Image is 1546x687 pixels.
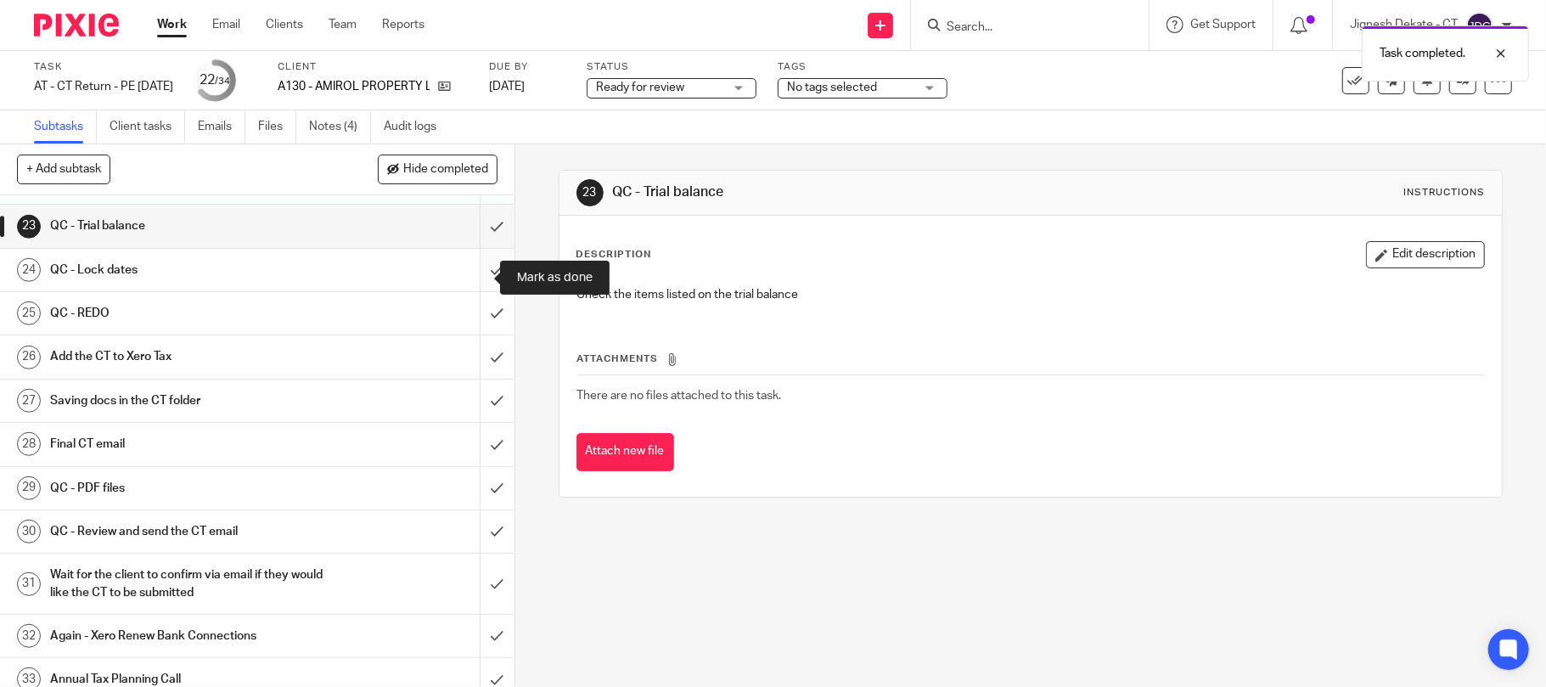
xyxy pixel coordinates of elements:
span: [DATE] [489,81,525,93]
div: 23 [17,215,41,239]
div: AT - CT Return - PE 28-02-2025 [34,78,173,95]
img: svg%3E [1466,12,1493,39]
span: Hide completed [403,163,488,177]
div: 23 [576,179,604,206]
label: Due by [489,60,565,74]
label: Client [278,60,468,74]
a: Notes (4) [309,110,371,144]
a: Subtasks [34,110,97,144]
span: Attachments [577,354,659,363]
a: Client tasks [110,110,185,144]
h1: Again - Xero Renew Bank Connections [50,623,325,649]
div: 28 [17,432,41,456]
button: Edit description [1366,241,1485,268]
button: Attach new file [576,433,674,471]
h1: Saving docs in the CT folder [50,388,325,414]
div: 29 [17,476,41,500]
button: Hide completed [378,155,498,183]
div: 30 [17,520,41,543]
h1: Final CT email [50,431,325,457]
a: Work [157,16,187,33]
div: Instructions [1403,186,1485,200]
a: Files [258,110,296,144]
a: Email [212,16,240,33]
h1: Wait for the client to confirm via email if they would like the CT to be submitted [50,562,325,605]
p: Task completed. [1380,45,1465,62]
div: 32 [17,624,41,648]
div: 22 [200,70,230,90]
a: Emails [198,110,245,144]
a: Reports [382,16,424,33]
div: 24 [17,258,41,282]
span: No tags selected [787,82,877,93]
h1: QC - Review and send the CT email [50,519,325,544]
small: /34 [215,76,230,86]
p: A130 - AMIROL PROPERTY LTD [278,78,430,95]
h1: QC - REDO [50,301,325,326]
h1: QC - Lock dates [50,257,325,283]
span: There are no files attached to this task. [577,390,782,402]
img: Pixie [34,14,119,37]
h1: QC - Trial balance [50,213,325,239]
p: Description [576,248,652,262]
label: Task [34,60,173,74]
h1: QC - Trial balance [612,183,1066,201]
div: AT - CT Return - PE [DATE] [34,78,173,95]
div: 27 [17,389,41,413]
p: Check the items listed on the trial balance [577,286,1485,303]
div: 25 [17,301,41,325]
h1: Add the CT to Xero Tax [50,344,325,369]
a: Audit logs [384,110,449,144]
a: Team [329,16,357,33]
a: Clients [266,16,303,33]
h1: QC - PDF files [50,476,325,501]
div: 31 [17,572,41,596]
label: Status [587,60,756,74]
span: Ready for review [596,82,684,93]
button: + Add subtask [17,155,110,183]
div: 26 [17,346,41,369]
